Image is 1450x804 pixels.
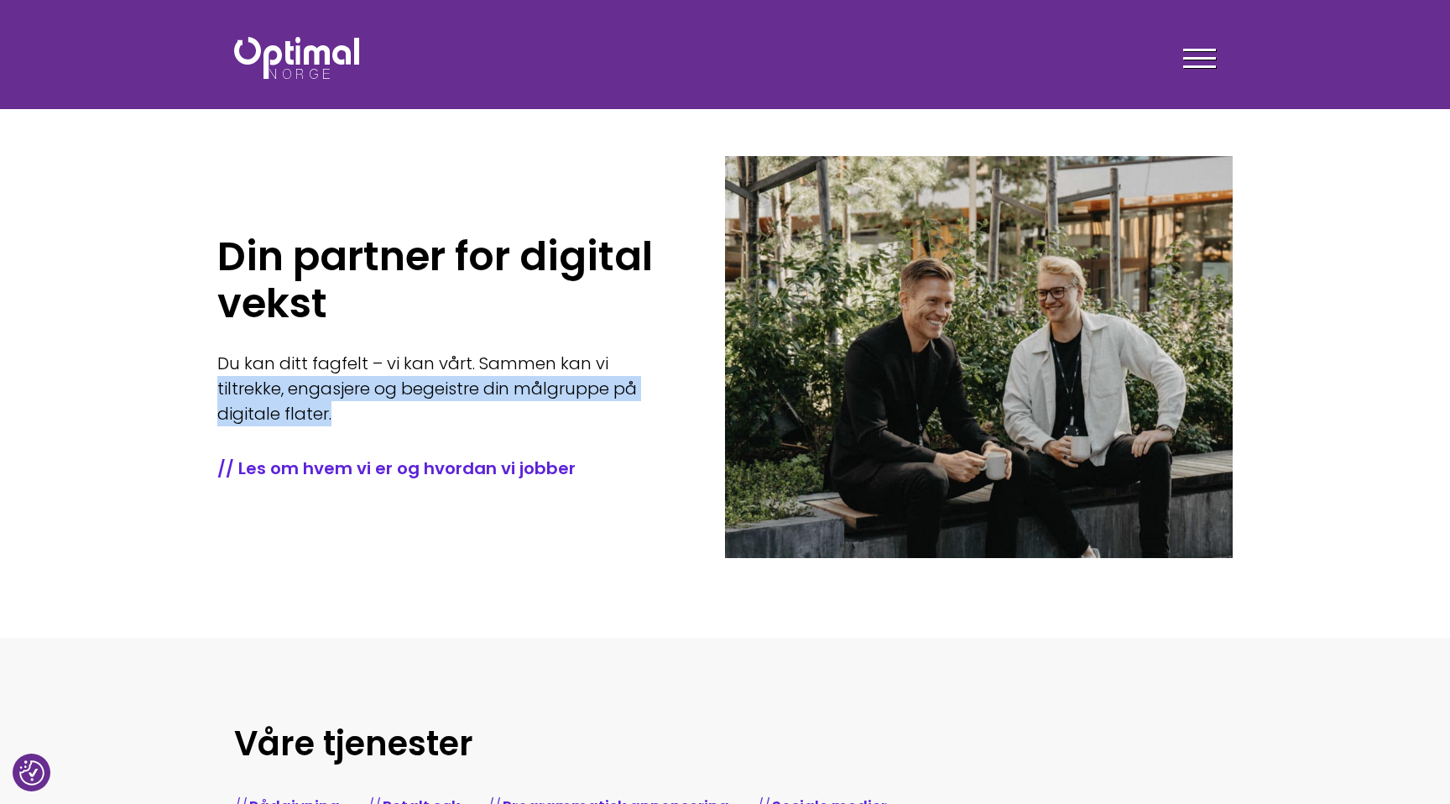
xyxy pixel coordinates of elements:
button: Samtykkepreferanser [19,760,44,786]
p: Du kan ditt fagfelt – vi kan vårt. Sammen kan vi tiltrekke, engasjere og begeistre din målgruppe ... [217,351,675,426]
h1: Din partner for digital vekst [217,233,675,327]
a: // Les om hvem vi er og hvordan vi jobber [217,457,675,480]
h2: Våre tjenester [234,722,1216,765]
img: Optimal Norge [234,37,359,79]
img: Revisit consent button [19,760,44,786]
